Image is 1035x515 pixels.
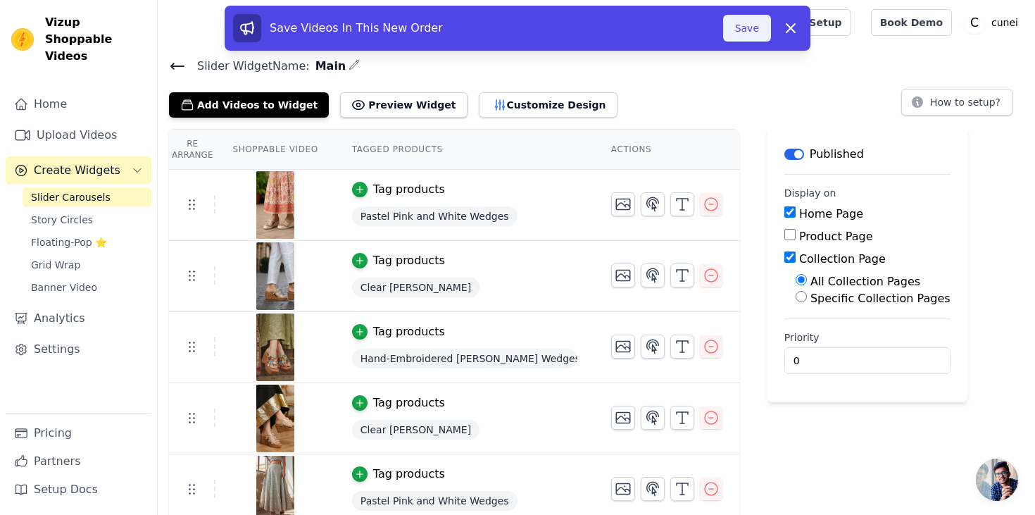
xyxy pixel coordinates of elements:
[6,447,151,476] a: Partners
[352,395,445,411] button: Tag products
[352,278,479,297] span: Clear [PERSON_NAME]
[31,213,93,227] span: Story Circles
[611,406,635,430] button: Change Thumbnail
[352,491,517,511] span: Pastel Pink and White Wedges
[799,252,886,266] label: Collection Page
[352,206,517,226] span: Pastel Pink and White Wedges
[23,232,151,252] a: Floating-Pop ⭐
[23,210,151,230] a: Story Circles
[31,280,97,294] span: Banner Video
[6,419,151,447] a: Pricing
[810,146,864,163] p: Published
[799,207,863,221] label: Home Page
[31,235,107,249] span: Floating-Pop ⭐
[6,335,151,364] a: Settings
[335,130,594,170] th: Tagged Products
[352,466,445,483] button: Tag products
[340,92,467,118] button: Preview Widget
[373,395,445,411] div: Tag products
[901,89,1012,116] button: How to setup?
[270,21,443,35] span: Save Videos In This New Order
[31,190,111,204] span: Slider Carousels
[784,186,836,200] legend: Display on
[6,476,151,504] a: Setup Docs
[611,263,635,287] button: Change Thumbnail
[23,187,151,207] a: Slider Carousels
[373,323,445,340] div: Tag products
[349,56,360,75] div: Edit Name
[594,130,739,170] th: Actions
[479,92,617,118] button: Customize Design
[373,181,445,198] div: Tag products
[310,58,346,75] span: Main
[169,92,329,118] button: Add Videos to Widget
[810,292,951,305] label: Specific Collection Pages
[186,58,310,75] span: Slider Widget Name:
[373,466,445,483] div: Tag products
[611,335,635,359] button: Change Thumbnail
[611,477,635,501] button: Change Thumbnail
[256,242,295,310] img: vizup-images-016c.png
[256,385,295,452] img: vizup-images-ce80.png
[256,314,295,381] img: tn-84027ae7701a41148e1d94ececf5c2a1.png
[784,330,951,345] label: Priority
[352,181,445,198] button: Tag products
[23,278,151,297] a: Banner Video
[373,252,445,269] div: Tag products
[169,130,215,170] th: Re Arrange
[23,255,151,275] a: Grid Wrap
[352,420,479,440] span: Clear [PERSON_NAME]
[215,130,334,170] th: Shoppable Video
[352,323,445,340] button: Tag products
[611,192,635,216] button: Change Thumbnail
[256,171,295,239] img: vizup-images-4ae4.png
[6,121,151,149] a: Upload Videos
[352,349,577,368] span: Hand-Embroidered [PERSON_NAME] Wedges - Womens Fashion
[6,156,151,185] button: Create Widgets
[352,252,445,269] button: Tag products
[799,230,873,243] label: Product Page
[810,275,920,288] label: All Collection Pages
[976,459,1018,501] div: Open chat
[6,90,151,118] a: Home
[31,258,80,272] span: Grid Wrap
[723,15,771,42] button: Save
[6,304,151,333] a: Analytics
[901,99,1012,112] a: How to setup?
[34,162,120,179] span: Create Widgets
